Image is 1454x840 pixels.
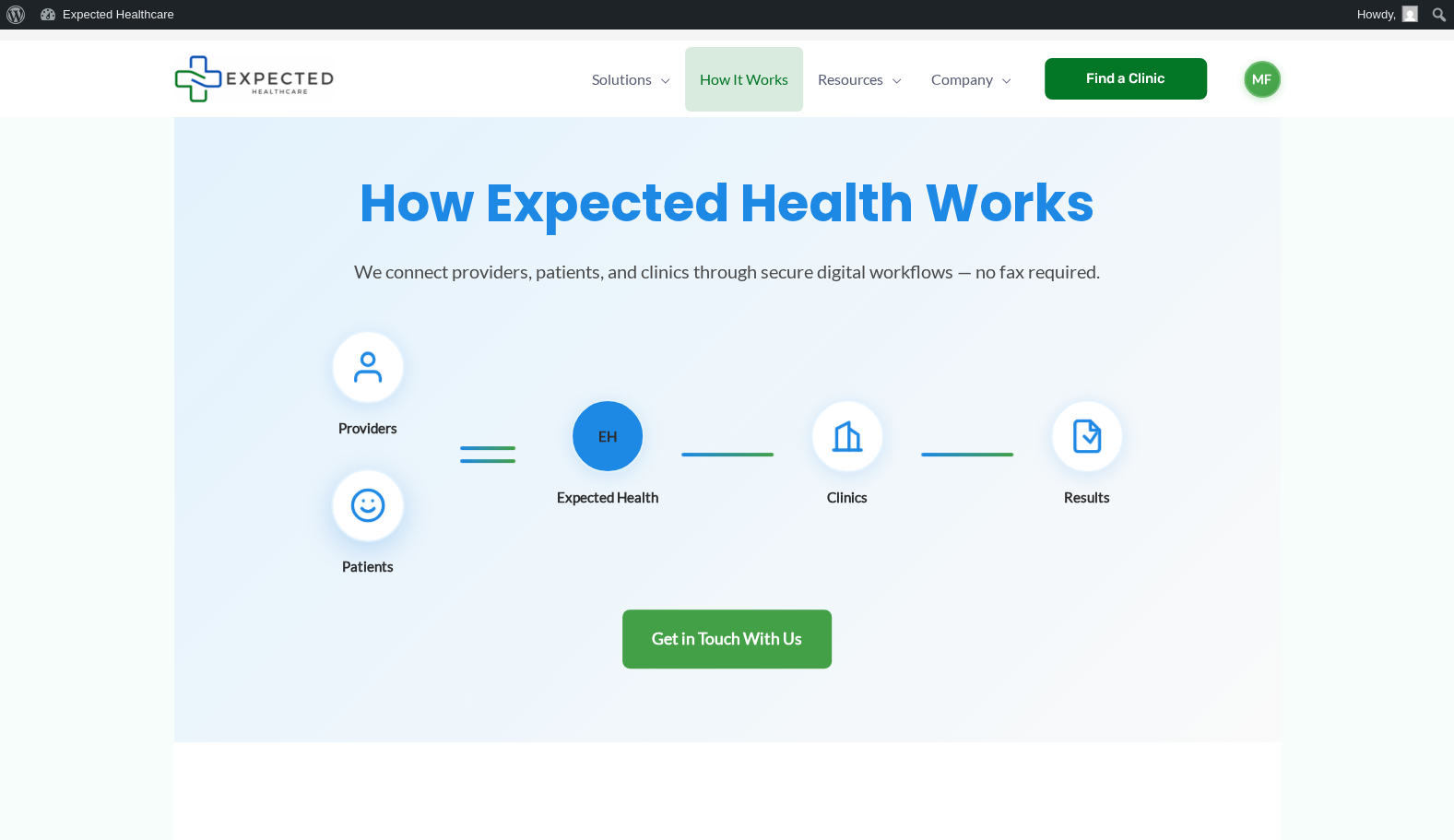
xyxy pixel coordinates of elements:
span: Clinics [827,484,868,510]
span: Expected Health [557,484,658,510]
span: Results [1064,484,1110,510]
a: ResourcesMenu Toggle [803,47,916,112]
a: MF [1244,61,1281,98]
p: We connect providers, patients, and clinics through secure digital workflows — no fax required. [313,256,1142,286]
a: Get in Touch With Us [622,609,832,669]
span: Providers [338,415,397,441]
a: SolutionsMenu Toggle [577,47,685,112]
a: Find a Clinic [1045,58,1207,100]
span: How It Works [700,47,788,112]
img: Expected Healthcare Logo - side, dark font, small [174,55,334,102]
span: Menu Toggle [993,47,1011,112]
a: CompanyMenu Toggle [916,47,1026,112]
span: Resources [818,47,883,112]
span: EH [598,423,617,449]
span: Menu Toggle [652,47,670,112]
span: Patients [342,553,394,579]
span: Company [931,47,993,112]
span: Solutions [592,47,652,112]
nav: Primary Site Navigation [577,47,1026,112]
span: Menu Toggle [883,47,902,112]
h1: How Expected Health Works [196,172,1259,234]
a: How It Works [685,47,803,112]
